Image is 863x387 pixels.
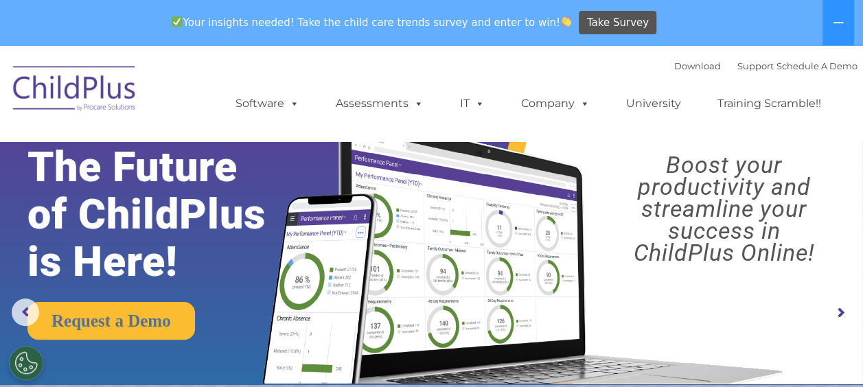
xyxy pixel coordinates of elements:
a: Schedule A Demo [776,60,858,71]
a: Assessments [322,90,437,117]
img: ✅ [172,16,182,27]
a: Software [222,90,313,117]
span: Take Survey [587,11,649,35]
font: | [674,60,858,71]
img: 👏 [561,16,571,27]
a: Company [507,90,603,117]
span: Your insights needed! Take the child care trends survey and enter to win! [166,9,577,36]
a: IT [446,90,498,117]
a: Request a Demo [27,302,195,340]
a: Take Survey [579,11,656,35]
rs-layer: The Future of ChildPlus is Here! [27,143,303,285]
rs-layer: Boost your productivity and streamline your success in ChildPlus Online! [596,154,852,263]
button: Cookies Settings [9,346,43,380]
img: ChildPlus by Procare Solutions [6,56,143,125]
a: Support [737,60,774,71]
span: Last name [191,91,233,101]
a: Training Scramble!! [704,90,835,117]
a: University [612,90,695,117]
span: Phone number [191,147,249,157]
a: Download [674,60,721,71]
